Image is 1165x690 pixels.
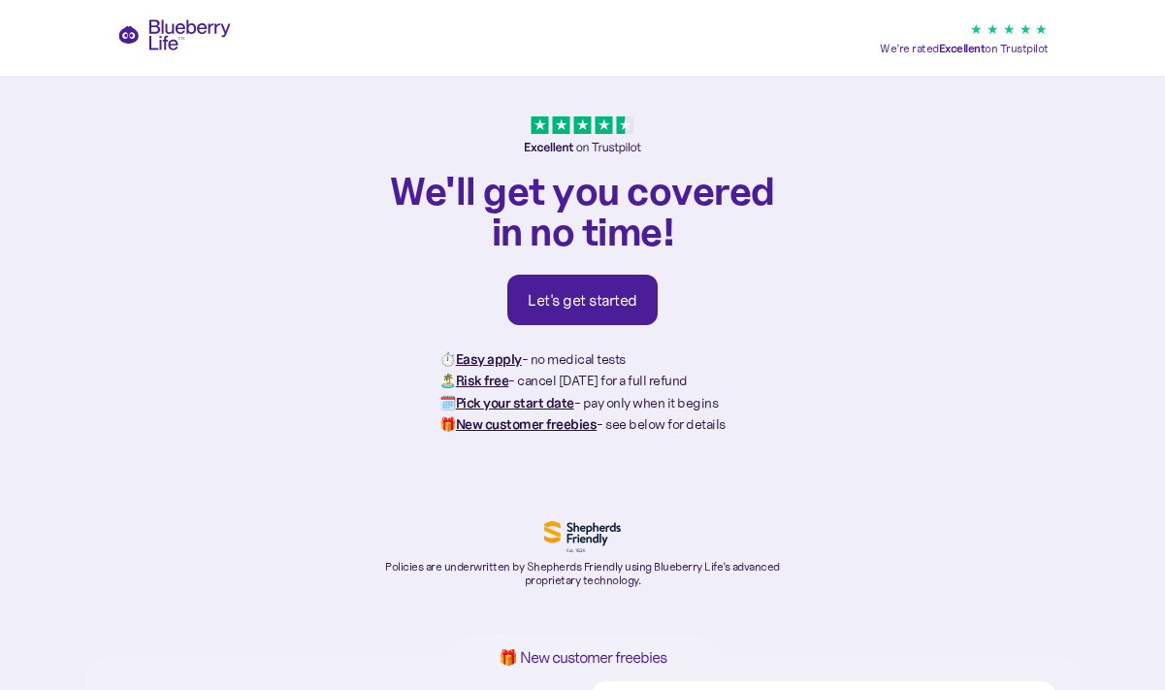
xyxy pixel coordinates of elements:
[456,415,598,433] strong: New customer freebies
[379,170,787,251] h1: We'll get you covered in no time!
[469,649,697,666] h1: 🎁 New customer freebies
[439,348,726,436] p: ⏱️ - no medical tests 🏝️ - cancel [DATE] for a full refund 🗓️ - pay only when it begins 🎁 - see b...
[379,560,787,588] p: Policies are underwritten by Shepherds Friendly using Blueberry Life’s advanced proprietary techn...
[379,521,787,588] a: Policies are underwritten by Shepherds Friendly using Blueberry Life’s advanced proprietary techn...
[456,372,509,389] strong: Risk free
[528,290,637,310] div: Let's get started
[507,275,658,325] a: Let's get started
[456,394,574,411] strong: Pick your start date
[456,350,522,368] strong: Easy apply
